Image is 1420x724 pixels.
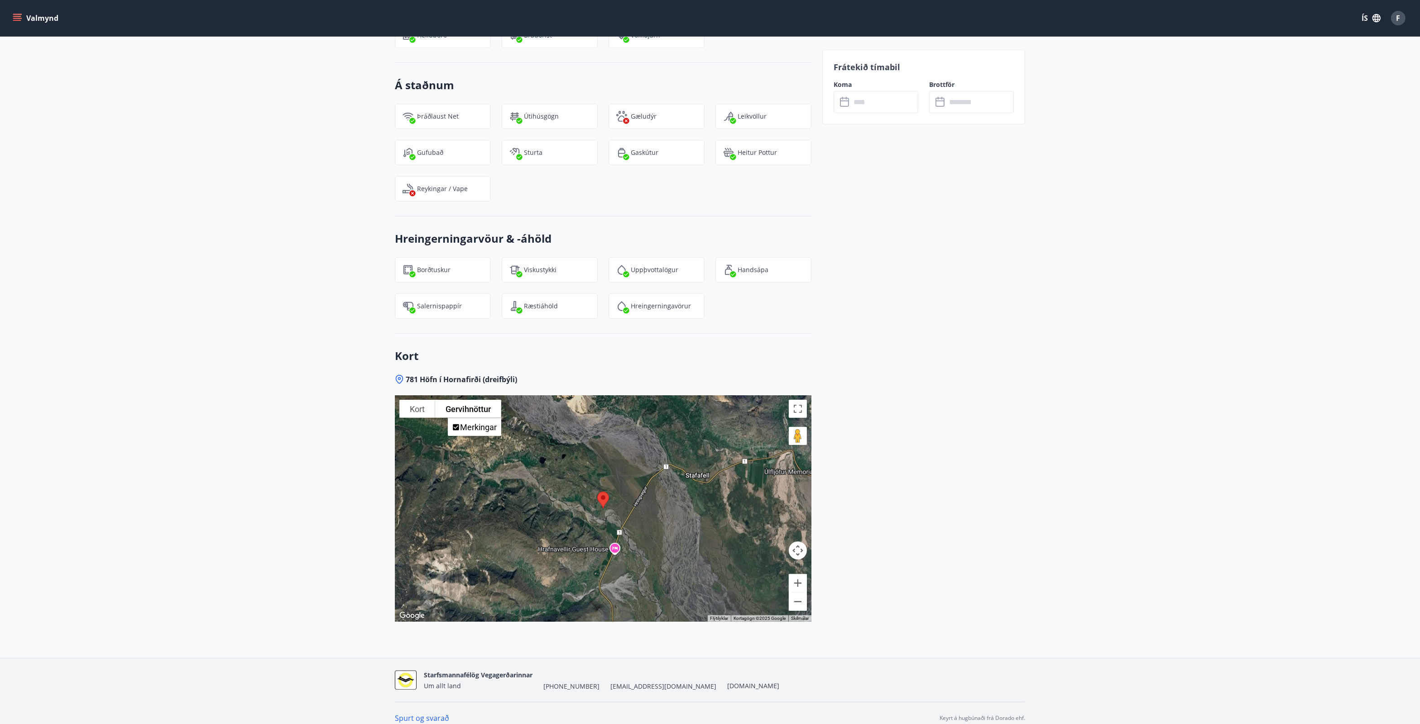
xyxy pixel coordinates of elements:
[399,400,435,418] button: Birta götukort
[1387,7,1409,29] button: F
[616,111,627,122] img: pxcaIm5dSOV3FS4whs1soiYWTwFQvksT25a9J10C.svg
[631,112,657,121] p: Gæludýr
[509,264,520,275] img: tIVzTFYizac3SNjIS52qBBKOADnNn3qEFySneclv.svg
[789,574,807,592] button: Stækka
[616,147,627,158] img: 8ENmoI4irXQYYuBMoT0A4RDwxVOScARjCaqz7yHU.svg
[543,682,600,691] span: [PHONE_NUMBER]
[417,302,462,311] p: Salernispappír
[616,264,627,275] img: y5Bi4hK1jQC9cBVbXcWRSDyXCR2Ut8Z2VPlYjj17.svg
[789,542,807,560] button: Myndavélarstýringar korts
[738,265,768,274] p: Handsápa
[834,80,918,89] label: Koma
[406,374,517,384] span: 781 Höfn í Hornafirði (dreifbýli)
[1396,13,1401,23] span: F
[738,112,767,121] p: Leikvöllur
[789,400,807,418] button: Breyta yfirsýn á öllum skjánum
[397,610,427,622] img: Google
[509,147,520,158] img: fkJ5xMEnKf9CQ0V6c12WfzkDEsV4wRmoMqv4DnVF.svg
[940,714,1025,722] p: Keyrt á hugbúnaði frá Dorado ehf.
[727,681,779,690] a: [DOMAIN_NAME]
[11,10,62,26] button: menu
[789,593,807,611] button: Minnka
[424,671,532,679] span: Starfsmannafélög Vegagerðarinnar
[738,148,777,157] p: Heitur pottur
[395,671,417,690] img: suBotUq1GBnnm8aIt3p4JrVVQbDVnVd9Xe71I8RX.jpg
[710,615,728,622] button: Flýtilyklar
[524,302,558,311] p: Ræstiáhöld
[631,302,691,311] p: Hreingerningavörur
[395,348,811,364] h3: Kort
[524,265,556,274] p: Viskustykki
[929,80,1014,89] label: Brottför
[723,264,734,275] img: 96TlfpxwFVHR6UM9o3HrTVSiAREwRYtsizir1BR0.svg
[834,61,1014,73] p: Frátekið tímabil
[460,422,497,432] label: Merkingar
[509,111,520,122] img: zl1QXYWpuXQflmynrNOhYvHk3MCGPnvF2zCJrr1J.svg
[403,147,413,158] img: uXHzNWoNYVMwPSbjEoEwWxGpxoZE03OfgdsjoXfa.svg
[397,610,427,622] a: Opna þetta svæði í Google-kortum (opnar nýjan glugga)
[417,148,443,157] p: Gufubað
[403,301,413,312] img: JsUkc86bAWErts0UzsjU3lk4pw2986cAIPoh8Yw7.svg
[524,148,542,157] p: Sturta
[524,112,559,121] p: Útihúsgögn
[417,265,451,274] p: Borðtuskur
[449,419,500,435] li: Merkingar
[403,183,413,194] img: QNIUl6Cv9L9rHgMXwuzGLuiJOj7RKqxk9mBFPqjq.svg
[417,184,468,193] p: Reykingar / Vape
[631,148,658,157] p: Gaskútur
[1357,10,1386,26] button: ÍS
[395,713,449,723] a: Spurt og svarað
[631,265,678,274] p: Uppþvottalögur
[395,77,811,93] h3: Á staðnum
[723,147,734,158] img: h89QDIuHlAdpqTriuIvuEWkTH976fOgBEOOeu1mi.svg
[509,301,520,312] img: saOQRUK9k0plC04d75OSnkMeCb4WtbSIwuaOqe9o.svg
[616,301,627,312] img: IEMZxl2UAX2uiPqnGqR2ECYTbkBjM7IGMvKNT7zJ.svg
[403,111,413,122] img: HJRyFFsYp6qjeUYhR4dAD8CaCEsnIFYZ05miwXoh.svg
[417,112,459,121] p: Þráðlaust net
[395,231,811,246] h3: Hreingerningarvöur & -áhöld
[723,111,734,122] img: qe69Qk1XRHxUS6SlVorqwOSuwvskut3fG79gUJPU.svg
[734,616,786,621] span: Kortagögn ©2025 Google
[610,682,716,691] span: [EMAIL_ADDRESS][DOMAIN_NAME]
[403,264,413,275] img: FQTGzxj9jDlMaBqrp2yyjtzD4OHIbgqFuIf1EfZm.svg
[424,681,461,690] span: Um allt land
[789,427,807,445] button: Dragðu Þránd á kortið til að opna Street View
[448,418,501,436] ul: Sýna myndefni úr gervihnetti
[435,400,501,418] button: Sýna myndefni úr gervihnetti
[791,616,809,621] a: Skilmálar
